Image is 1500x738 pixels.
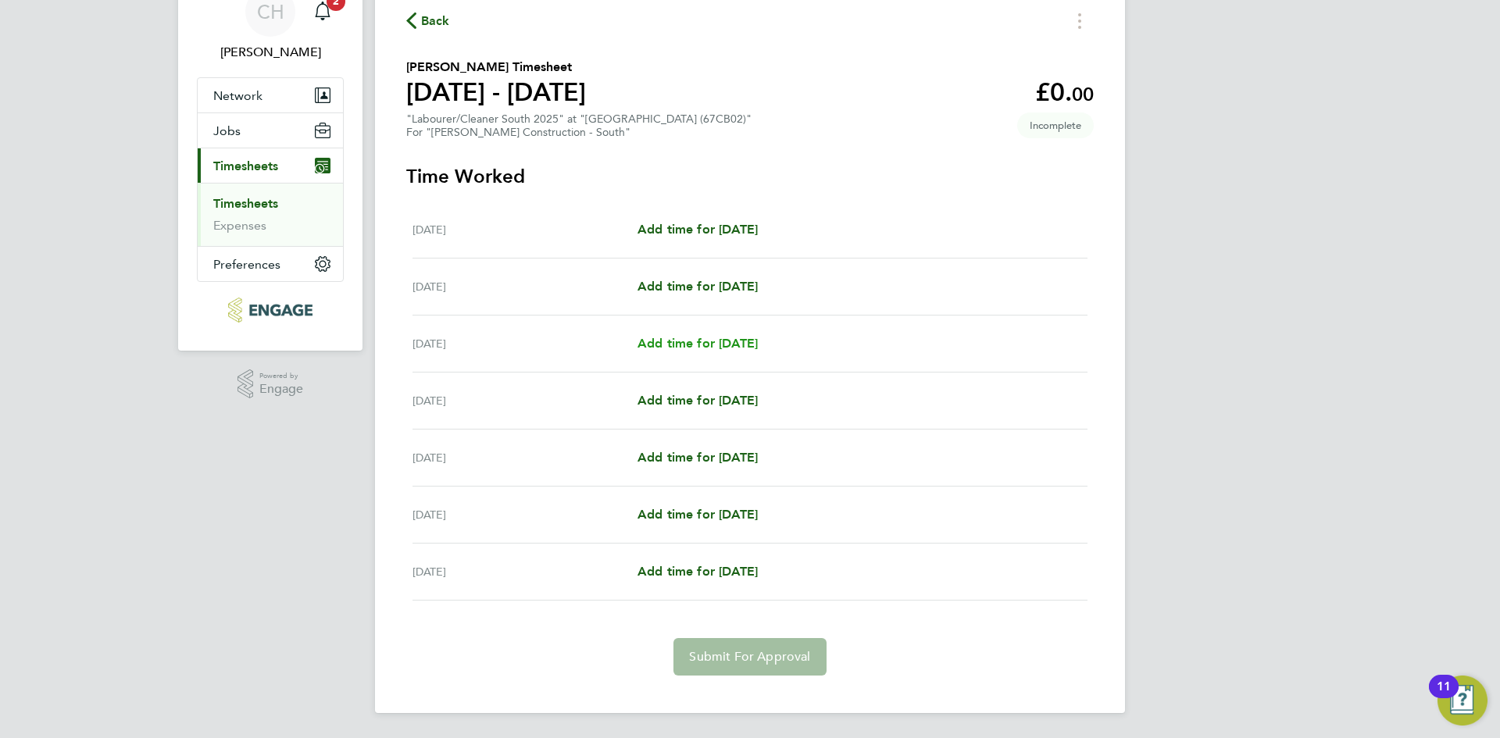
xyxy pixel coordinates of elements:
span: Timesheets [213,159,278,173]
a: Add time for [DATE] [637,220,758,239]
span: CH [257,2,284,22]
a: Timesheets [213,196,278,211]
span: Add time for [DATE] [637,507,758,522]
h2: [PERSON_NAME] Timesheet [406,58,586,77]
span: Powered by [259,369,303,383]
span: Engage [259,383,303,396]
div: "Labourer/Cleaner South 2025" at "[GEOGRAPHIC_DATA] (67CB02)" [406,112,752,139]
span: Charley Hughes [197,43,344,62]
button: Open Resource Center, 11 new notifications [1437,676,1487,726]
a: Go to home page [197,298,344,323]
app-decimal: £0. [1035,77,1094,107]
span: Preferences [213,257,280,272]
button: Back [406,11,450,30]
span: Add time for [DATE] [637,222,758,237]
div: [DATE] [412,562,637,581]
a: Add time for [DATE] [637,562,758,581]
button: Timesheets [198,148,343,183]
span: Add time for [DATE] [637,336,758,351]
a: Add time for [DATE] [637,277,758,296]
span: Network [213,88,262,103]
a: Add time for [DATE] [637,448,758,467]
span: This timesheet is Incomplete. [1017,112,1094,138]
h3: Time Worked [406,164,1094,189]
h1: [DATE] - [DATE] [406,77,586,108]
div: [DATE] [412,220,637,239]
div: 11 [1437,686,1451,707]
span: Add time for [DATE] [637,564,758,579]
a: Add time for [DATE] [637,334,758,353]
div: [DATE] [412,334,637,353]
button: Jobs [198,113,343,148]
span: Jobs [213,123,241,138]
div: [DATE] [412,448,637,467]
div: Timesheets [198,183,343,246]
a: Add time for [DATE] [637,505,758,524]
button: Timesheets Menu [1066,9,1094,33]
button: Network [198,78,343,112]
span: Add time for [DATE] [637,450,758,465]
div: For "[PERSON_NAME] Construction - South" [406,126,752,139]
button: Preferences [198,247,343,281]
a: Add time for [DATE] [637,391,758,410]
div: [DATE] [412,505,637,524]
div: [DATE] [412,277,637,296]
span: Add time for [DATE] [637,279,758,294]
span: Add time for [DATE] [637,393,758,408]
a: Powered byEngage [237,369,304,399]
img: rgbrec-logo-retina.png [228,298,312,323]
a: Expenses [213,218,266,233]
div: [DATE] [412,391,637,410]
span: 00 [1072,83,1094,105]
span: Back [421,12,450,30]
